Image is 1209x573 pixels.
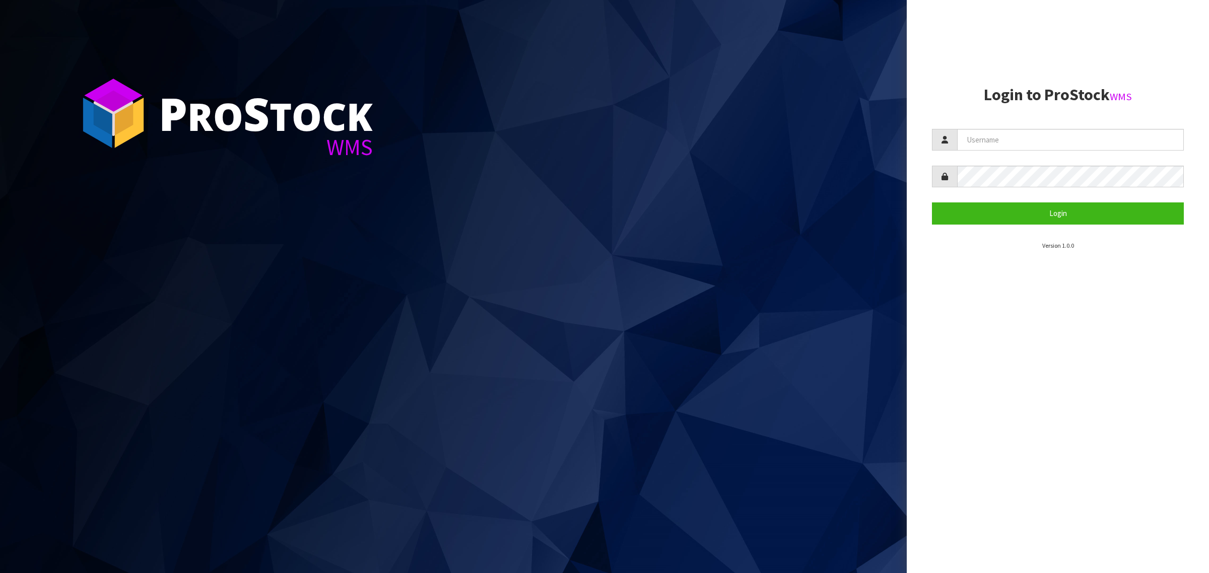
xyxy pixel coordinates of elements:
button: Login [932,202,1184,224]
small: WMS [1110,90,1132,103]
span: S [243,83,270,144]
div: WMS [159,136,373,159]
span: P [159,83,187,144]
small: Version 1.0.0 [1042,242,1074,249]
input: Username [957,129,1184,151]
div: ro tock [159,91,373,136]
h2: Login to ProStock [932,86,1184,104]
img: ProStock Cube [76,76,151,151]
